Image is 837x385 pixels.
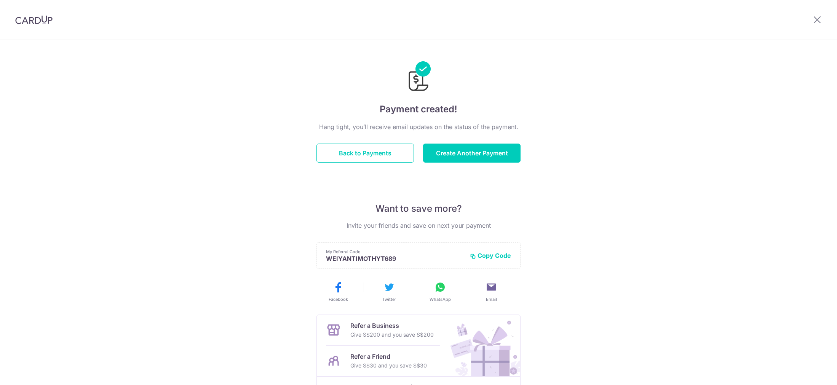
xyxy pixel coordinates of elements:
[326,249,464,255] p: My Referral Code
[418,281,463,302] button: WhatsApp
[350,361,427,370] p: Give S$30 and you save S$30
[443,315,520,376] img: Refer
[430,296,451,302] span: WhatsApp
[470,252,511,259] button: Copy Code
[350,330,434,339] p: Give S$200 and you save S$200
[316,281,361,302] button: Facebook
[423,144,521,163] button: Create Another Payment
[316,203,521,215] p: Want to save more?
[469,281,514,302] button: Email
[316,221,521,230] p: Invite your friends and save on next your payment
[367,281,412,302] button: Twitter
[329,296,348,302] span: Facebook
[326,255,464,262] p: WEIYANTIMOTHYT689
[350,321,434,330] p: Refer a Business
[486,296,497,302] span: Email
[316,122,521,131] p: Hang tight, you’ll receive email updates on the status of the payment.
[15,15,53,24] img: CardUp
[316,102,521,116] h4: Payment created!
[316,144,414,163] button: Back to Payments
[350,352,427,361] p: Refer a Friend
[382,296,396,302] span: Twitter
[406,61,431,93] img: Payments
